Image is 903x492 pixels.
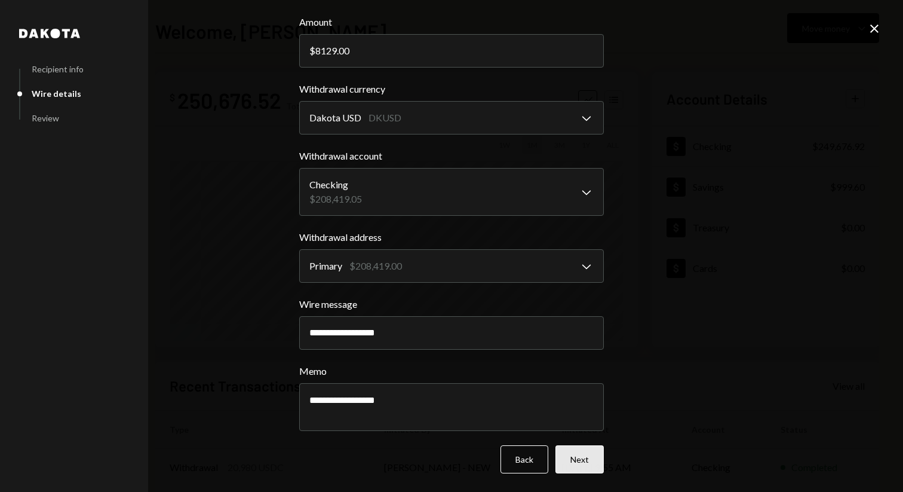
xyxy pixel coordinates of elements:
[299,364,604,378] label: Memo
[32,113,59,123] div: Review
[299,297,604,311] label: Wire message
[368,111,401,125] div: DKUSD
[299,34,604,68] input: 0.00
[299,249,604,283] button: Withdrawal address
[555,445,604,473] button: Next
[299,168,604,216] button: Withdrawal account
[299,149,604,163] label: Withdrawal account
[32,88,81,99] div: Wire details
[309,45,315,56] div: $
[299,82,604,96] label: Withdrawal currency
[299,101,604,135] button: Withdrawal currency
[299,230,604,245] label: Withdrawal address
[500,445,548,473] button: Back
[299,15,604,29] label: Amount
[349,259,402,273] div: $208,419.00
[32,64,84,74] div: Recipient info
